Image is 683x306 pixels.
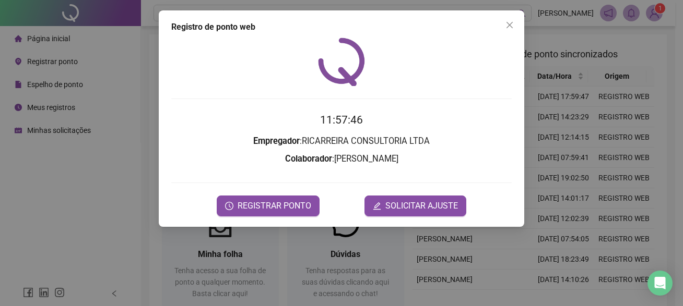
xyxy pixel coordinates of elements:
[253,136,300,146] strong: Empregador
[318,38,365,86] img: QRPoint
[647,271,673,296] div: Open Intercom Messenger
[364,195,466,216] button: editSOLICITAR AJUSTE
[238,200,311,212] span: REGISTRAR PONTO
[385,200,458,212] span: SOLICITAR AJUSTE
[285,154,332,164] strong: Colaborador
[373,202,381,210] span: edit
[171,21,512,33] div: Registro de ponto web
[171,152,512,166] h3: : [PERSON_NAME]
[171,134,512,148] h3: : RICARREIRA CONSULTORIA LTDA
[225,202,233,210] span: clock-circle
[505,21,514,29] span: close
[217,195,320,216] button: REGISTRAR PONTO
[320,114,363,126] time: 11:57:46
[501,17,518,33] button: Close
